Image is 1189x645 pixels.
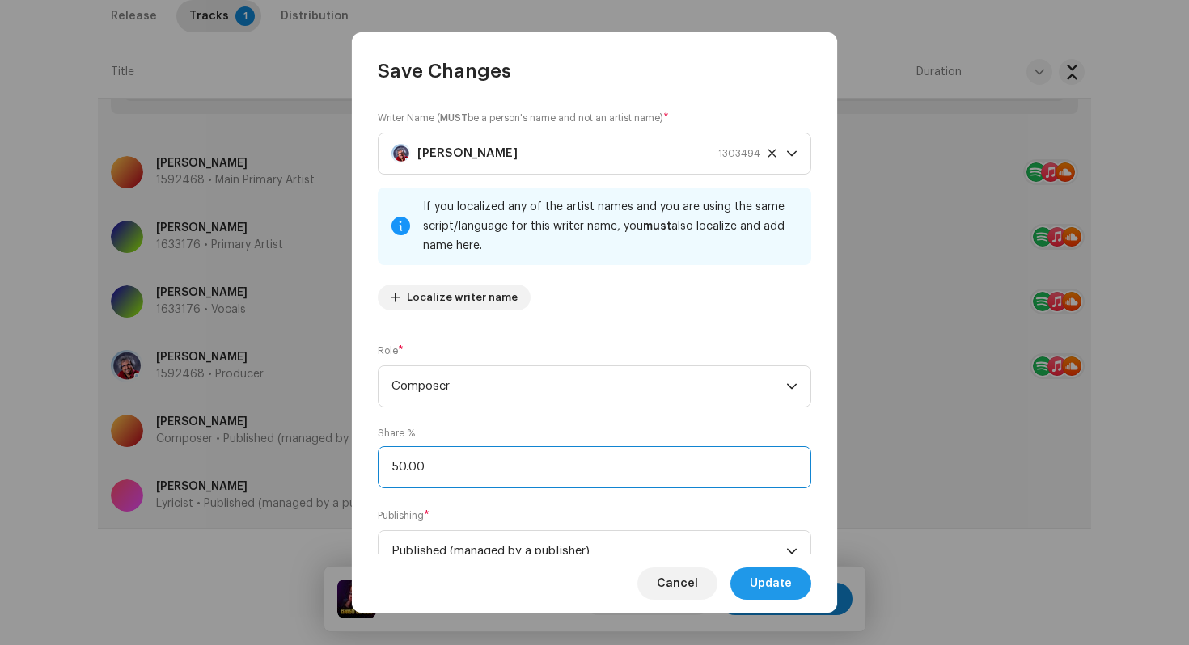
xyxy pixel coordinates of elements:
div: If you localized any of the artist names and you are using the same script/language for this writ... [423,197,798,255]
span: Composer [391,366,786,407]
button: Localize writer name [378,285,531,310]
span: Published (managed by a publisher) [391,531,786,571]
span: Save Changes [378,58,511,84]
span: Localize writer name [407,281,518,314]
button: Update [730,567,811,600]
small: Publishing [378,508,424,524]
div: dropdown trigger [786,366,798,407]
input: Enter share % [378,446,811,488]
label: Share % [378,427,415,440]
strong: MUST [440,113,468,123]
small: Writer Name ( be a person's name and not an artist name) [378,110,663,126]
span: Sarath De Alwis [391,133,786,174]
strong: must [643,221,671,232]
small: Role [378,343,398,359]
div: dropdown trigger [786,133,798,174]
span: Cancel [657,567,698,600]
span: Update [750,567,792,600]
img: dbbef083-655c-4754-ae30-4a6a44279c80 [391,144,411,163]
div: dropdown trigger [786,531,798,571]
span: 1303494 [718,133,760,174]
strong: [PERSON_NAME] [417,133,518,174]
button: Cancel [637,567,717,600]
